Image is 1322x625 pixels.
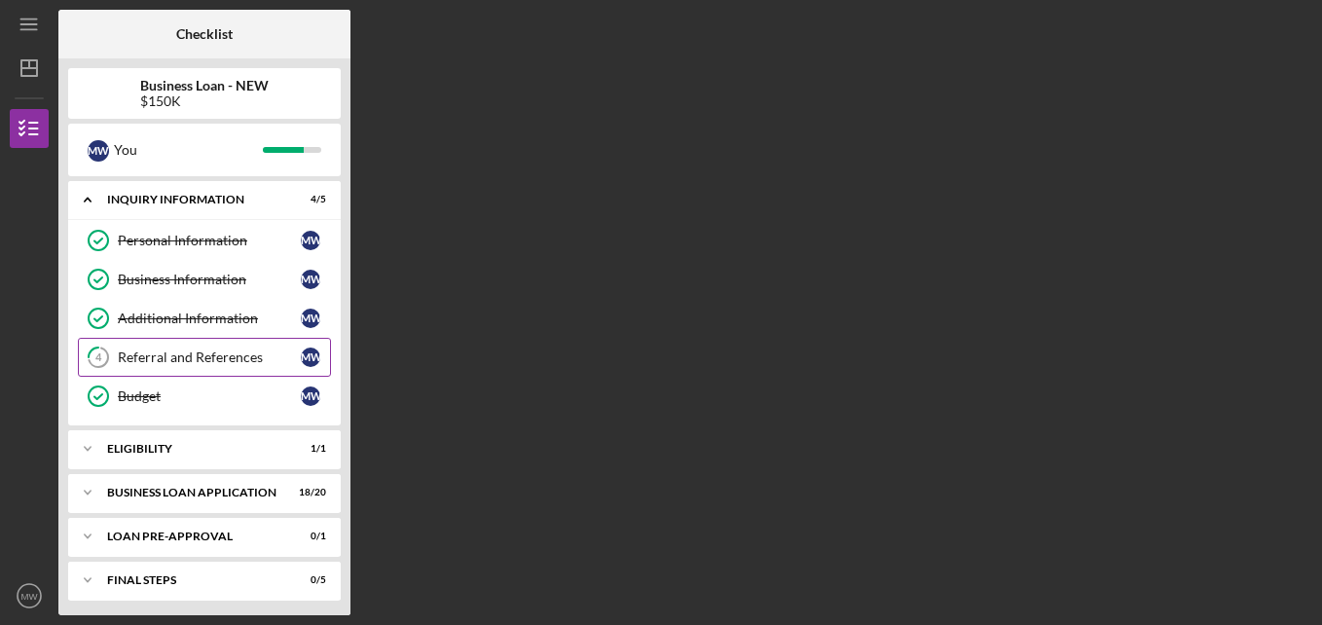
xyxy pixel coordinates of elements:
tspan: 4 [95,351,102,364]
div: Personal Information [118,233,301,248]
a: 4Referral and ReferencesMW [78,338,331,377]
a: BudgetMW [78,377,331,416]
div: Additional Information [118,311,301,326]
text: MW [20,591,38,602]
a: Additional InformationMW [78,299,331,338]
div: BUSINESS LOAN APPLICATION [107,487,277,498]
b: Checklist [176,26,233,42]
div: 0 / 1 [291,531,326,542]
div: LOAN PRE-APPROVAL [107,531,277,542]
div: INQUIRY INFORMATION [107,194,277,205]
a: Business InformationMW [78,260,331,299]
button: MW [10,576,49,615]
div: Referral and References [118,349,301,365]
div: ELIGIBILITY [107,443,277,455]
div: M W [88,140,109,162]
div: 18 / 20 [291,487,326,498]
div: M W [301,231,320,250]
a: Personal InformationMW [78,221,331,260]
div: Business Information [118,272,301,287]
div: M W [301,309,320,328]
div: $150K [140,93,269,109]
b: Business Loan - NEW [140,78,269,93]
div: FINAL STEPS [107,574,277,586]
div: M W [301,386,320,406]
div: You [114,133,263,166]
div: 1 / 1 [291,443,326,455]
div: 0 / 5 [291,574,326,586]
div: M W [301,348,320,367]
div: Budget [118,388,301,404]
div: 4 / 5 [291,194,326,205]
div: M W [301,270,320,289]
